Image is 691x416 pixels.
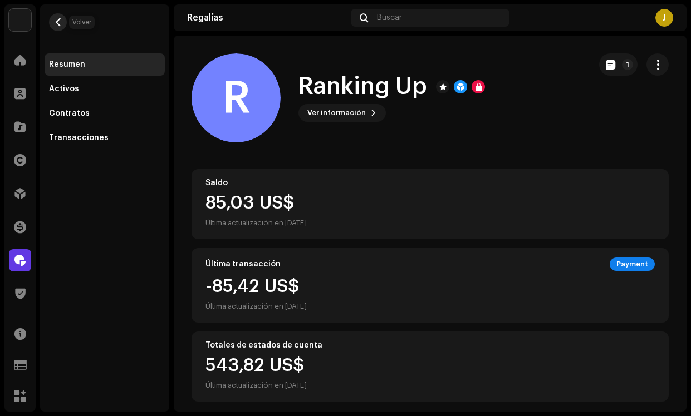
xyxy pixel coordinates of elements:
img: 12fa97fa-896e-4643-8be8-3e34fc4377cf [9,9,31,31]
span: Buscar [377,13,402,22]
div: Última actualización en [DATE] [205,379,307,392]
div: Regalías [187,13,346,22]
h1: Ranking Up [298,74,427,100]
re-m-nav-item: Contratos [45,102,165,125]
div: Última actualización en [DATE] [205,216,307,230]
div: Última transacción [205,260,281,269]
button: 1 [599,53,638,76]
div: Contratos [49,109,90,118]
re-m-nav-item: Activos [45,78,165,100]
div: R [192,53,281,142]
span: Ver información [307,102,366,124]
div: Última actualización en [DATE] [205,300,307,313]
div: Activos [49,85,79,93]
div: J [655,9,673,27]
re-o-card-value: Saldo [192,169,669,239]
div: Saldo [205,179,655,187]
div: Totales de estados de cuenta [205,341,655,350]
p-badge: 1 [622,59,633,70]
button: Ver información [298,104,386,122]
re-m-nav-item: Resumen [45,53,165,76]
re-m-nav-item: Transacciones [45,127,165,149]
div: Resumen [49,60,85,69]
div: Payment [610,257,655,271]
div: Transacciones [49,133,109,142]
re-o-card-value: Totales de estados de cuenta [192,331,669,402]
